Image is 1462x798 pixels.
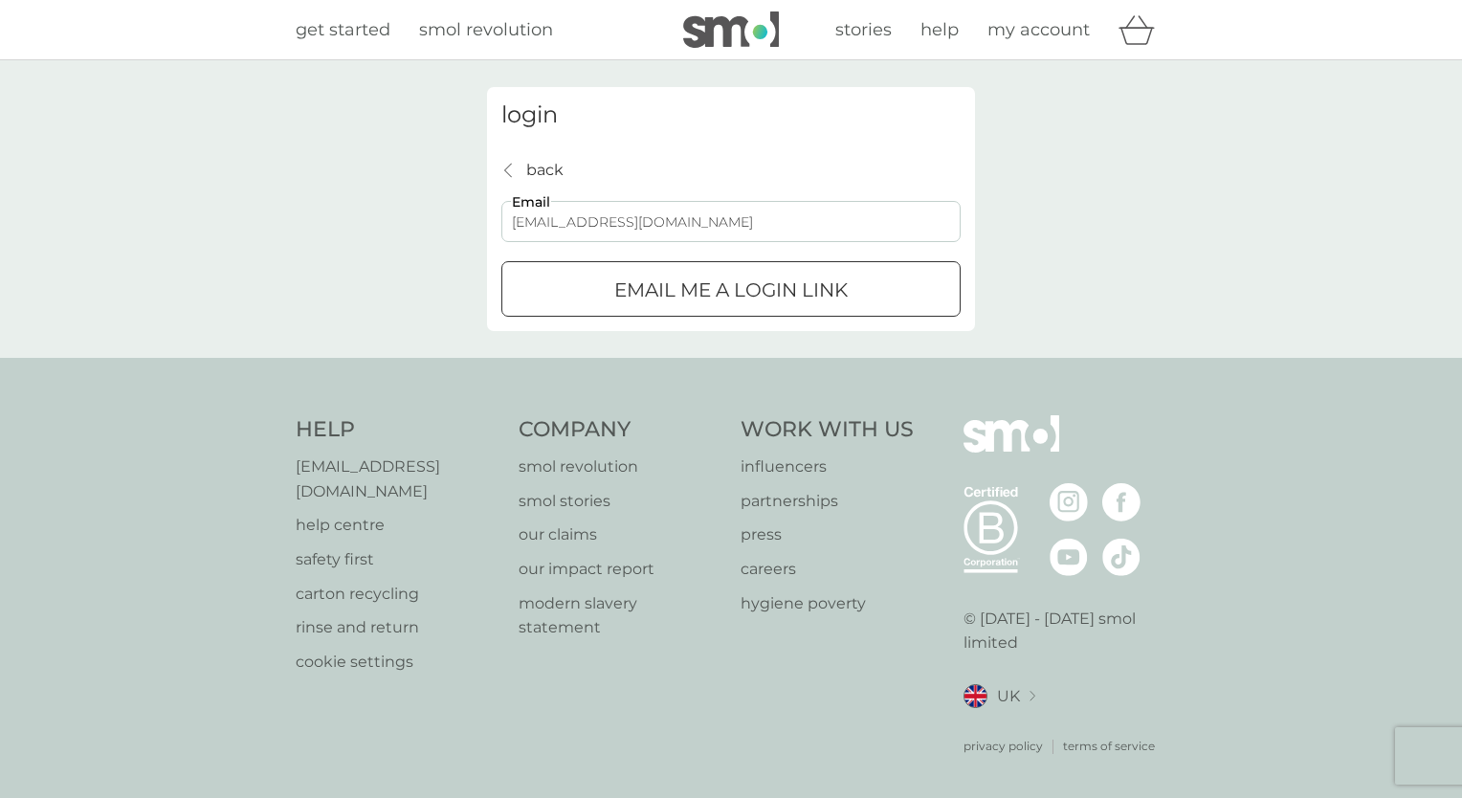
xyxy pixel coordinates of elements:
a: help [920,16,959,44]
img: visit the smol Youtube page [1050,538,1088,576]
img: visit the smol Facebook page [1102,483,1141,521]
img: select a new location [1030,691,1035,701]
a: cookie settings [296,650,499,675]
img: visit the smol Tiktok page [1102,538,1141,576]
span: my account [987,19,1090,40]
a: our claims [519,522,722,547]
span: help [920,19,959,40]
span: smol revolution [419,19,553,40]
h4: Work With Us [741,415,914,445]
img: smol [683,11,779,48]
a: carton recycling [296,582,499,607]
a: press [741,522,914,547]
p: Email me a login link [614,275,848,305]
p: back [526,158,564,183]
a: smol revolution [519,454,722,479]
a: get started [296,16,390,44]
div: basket [1119,11,1166,49]
a: careers [741,557,914,582]
img: smol [964,415,1059,480]
a: my account [987,16,1090,44]
span: get started [296,19,390,40]
a: privacy policy [964,737,1043,755]
a: smol revolution [419,16,553,44]
img: UK flag [964,684,987,708]
a: [EMAIL_ADDRESS][DOMAIN_NAME] [296,454,499,503]
p: © [DATE] - [DATE] smol limited [964,607,1167,655]
a: hygiene poverty [741,591,914,616]
a: stories [835,16,892,44]
a: help centre [296,513,499,538]
a: safety first [296,547,499,572]
h4: Company [519,415,722,445]
h3: login [501,101,961,129]
a: rinse and return [296,615,499,640]
button: Email me a login link [501,261,961,317]
a: influencers [741,454,914,479]
span: stories [835,19,892,40]
a: our impact report [519,557,722,582]
span: UK [997,684,1020,709]
a: terms of service [1063,737,1155,755]
a: modern slavery statement [519,591,722,640]
img: visit the smol Instagram page [1050,483,1088,521]
a: smol stories [519,489,722,514]
h4: Help [296,415,499,445]
a: partnerships [741,489,914,514]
